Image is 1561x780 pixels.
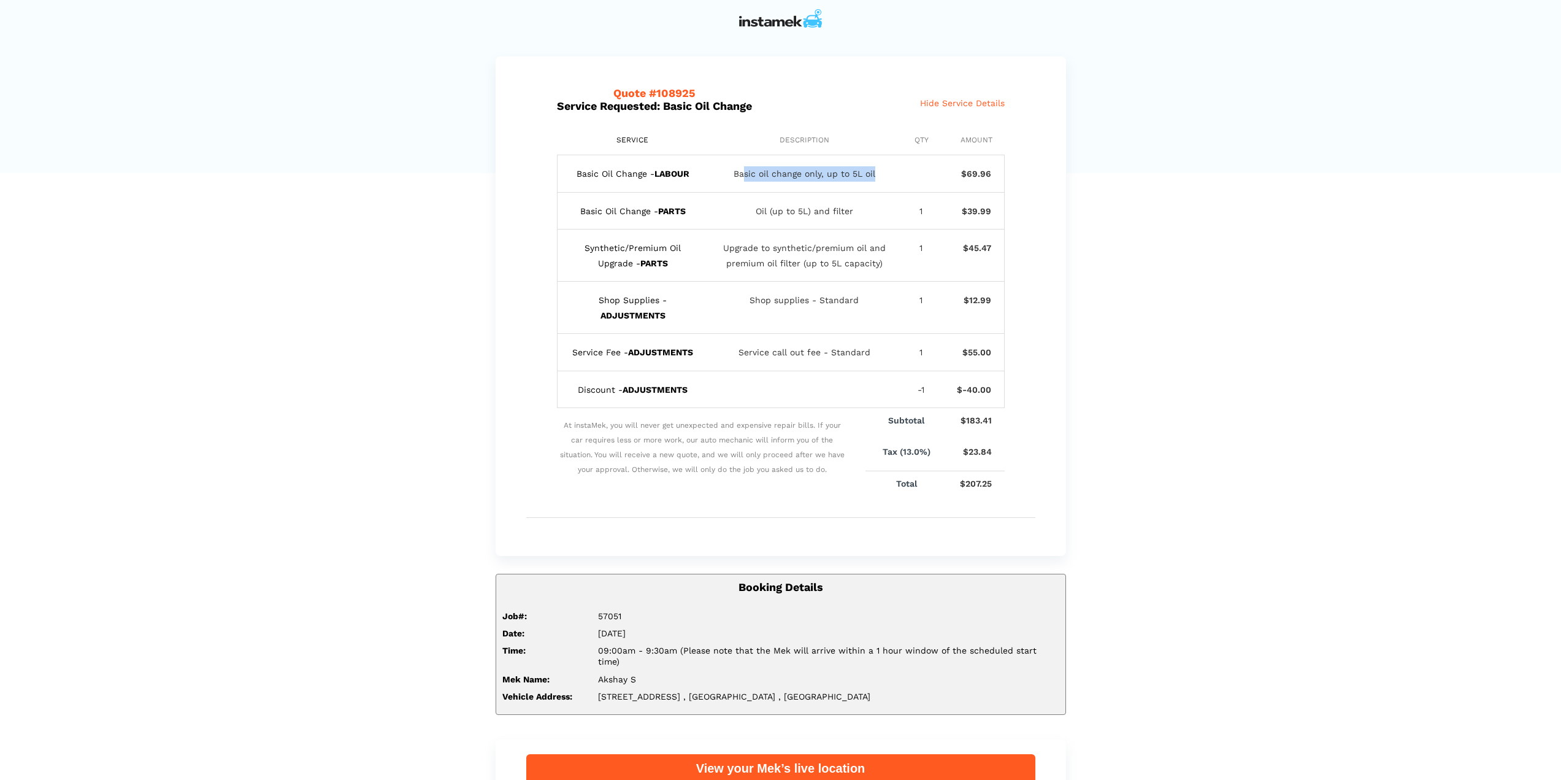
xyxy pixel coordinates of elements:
div: Description [716,136,894,144]
div: Amount [950,136,992,144]
div: Qty [913,136,930,144]
div: $12.99 [949,293,992,323]
span: , [GEOGRAPHIC_DATA] [778,692,870,701]
strong: Job#: [502,611,527,621]
div: $45.47 [949,241,992,271]
b: PARTS [640,258,668,268]
strong: Time: [502,646,526,655]
p: Total [878,477,935,491]
div: 1 [913,204,930,219]
div: 09:00am - 9:30am (Please note that the Mek will arrive within a 1 hour window of the scheduled st... [589,645,1068,667]
span: [STREET_ADDRESS] [598,692,680,701]
div: $-40.00 [949,382,992,398]
p: $207.25 [935,477,992,491]
p: Tax (13.0%) [878,446,935,459]
div: Basic oil change only, up to 5L oil [716,166,893,182]
div: Shop supplies - Standard [716,293,893,323]
b: ADJUSTMENTS [628,347,693,357]
p: $23.84 [935,446,992,459]
div: $55.00 [949,345,992,360]
p: Subtotal [878,414,935,428]
h5: Service Requested: Basic Oil Change [557,87,783,112]
b: PARTS [658,206,686,216]
div: Service call out fee - Standard [716,345,893,360]
span: , [GEOGRAPHIC_DATA] [683,692,775,701]
div: Discount - [570,382,696,398]
div: Service [569,136,696,144]
div: Service Fee - [570,345,696,360]
div: Akshay S [589,674,1068,685]
div: Shop Supplies - [570,293,696,323]
div: Basic Oil Change - [570,166,696,182]
span: Quote #108925 [613,87,696,99]
b: ADJUSTMENTS [600,311,665,320]
div: 1 [913,241,930,271]
div: View your Mek’s live location [526,760,1035,776]
div: Basic Oil Change - [570,204,696,219]
div: $69.96 [949,166,992,182]
div: $39.99 [949,204,992,219]
strong: Date: [502,628,524,638]
b: ADJUSTMENTS [623,385,688,395]
b: LABOUR [654,169,689,179]
span: Hide Service Details [920,98,1005,109]
div: -1 [913,382,930,398]
span: At instaMek, you will never get unexpected and expensive repair bills. If your car requires less ... [557,408,848,502]
div: 1 [913,293,930,323]
div: Oil (up to 5L) and filter [716,204,893,219]
strong: Mek Name: [502,674,550,684]
div: Upgrade to synthetic/premium oil and premium oil filter (up to 5L capacity) [716,241,893,271]
div: 1 [913,345,930,360]
strong: Vehicle Address: [502,692,572,701]
p: $183.41 [935,414,992,428]
h5: Booking Details [502,581,1059,593]
div: 57051 [589,611,1068,622]
div: Synthetic/Premium Oil Upgrade - [570,241,696,271]
div: [DATE] [589,628,1068,639]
